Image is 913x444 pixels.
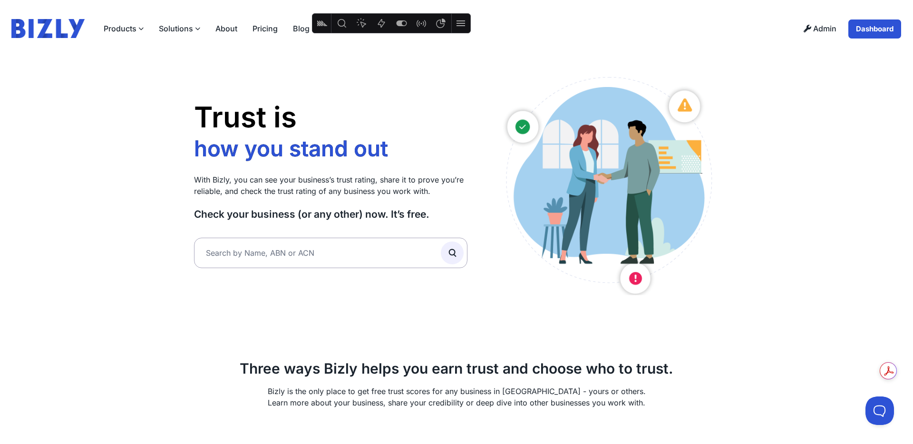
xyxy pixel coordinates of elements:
a: Blog [285,19,317,38]
iframe: Toggle Customer Support [865,396,894,425]
label: Solutions [151,19,208,38]
input: Search by Name, ABN or ACN [194,238,467,268]
span: Trust is [194,100,297,134]
h2: Three ways Bizly helps you earn trust and choose who to trust. [194,360,719,378]
li: how you stand out [194,135,393,163]
a: About [208,19,245,38]
a: Pricing [245,19,285,38]
img: Australian small business owners illustration [496,72,719,295]
a: Dashboard [848,19,902,39]
a: Admin [796,19,844,39]
img: bizly_logo.svg [11,19,85,38]
p: Bizly is the only place to get free trust scores for any business in [GEOGRAPHIC_DATA] - yours or... [194,386,719,408]
label: Products [96,19,151,38]
li: who you work with [194,163,393,190]
h3: Check your business (or any other) now. It’s free. [194,208,467,221]
p: With Bizly, you can see your business’s trust rating, share it to prove you’re reliable, and chec... [194,174,467,197]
